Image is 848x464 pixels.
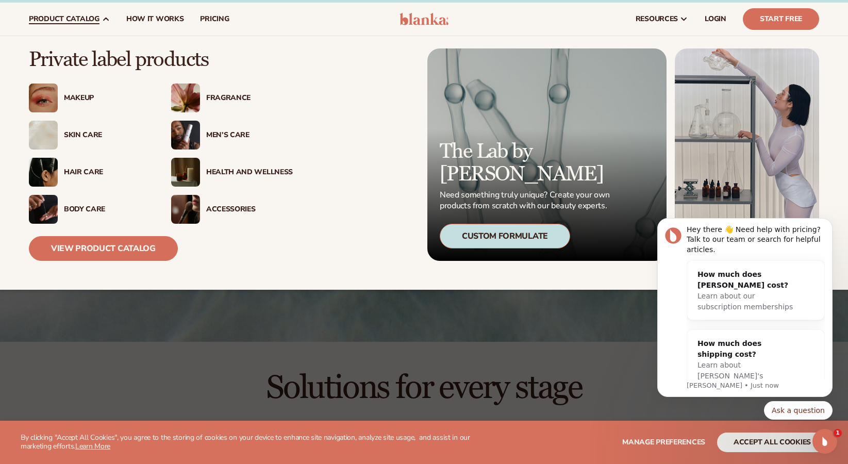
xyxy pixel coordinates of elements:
[29,158,151,187] a: Female hair pulled back with clips. Hair Care
[29,15,99,23] span: product catalog
[171,84,293,112] a: Pink blooming flower. Fragrance
[636,15,678,23] span: resources
[126,15,184,23] span: How It Works
[29,195,58,224] img: Male hand applying moisturizer.
[627,3,696,36] a: resources
[812,429,837,454] iframe: Intercom live chat
[696,3,735,36] a: LOGIN
[440,190,613,211] p: Need something truly unique? Create your own products from scratch with our beauty experts.
[192,3,237,36] a: pricing
[75,441,110,451] a: Learn More
[29,48,293,71] p: Private label products
[64,168,151,177] div: Hair Care
[29,236,178,261] a: View Product Catalog
[171,195,200,224] img: Female with makeup brush.
[171,121,200,150] img: Male holding moisturizer bottle.
[29,84,151,112] a: Female with glitter eye makeup. Makeup
[834,429,842,437] span: 1
[206,94,293,103] div: Fragrance
[206,168,293,177] div: Health And Wellness
[64,205,151,214] div: Body Care
[29,84,58,112] img: Female with glitter eye makeup.
[206,131,293,140] div: Men’s Care
[118,3,192,36] a: How It Works
[200,15,229,23] span: pricing
[171,84,200,112] img: Pink blooming flower.
[622,433,705,452] button: Manage preferences
[440,224,570,248] div: Custom Formulate
[427,48,667,261] a: Microscopic product formula. The Lab by [PERSON_NAME] Need something truly unique? Create your ow...
[675,48,819,261] img: Female in lab with equipment.
[642,203,848,436] iframe: Intercom notifications message
[29,158,58,187] img: Female hair pulled back with clips.
[21,3,118,36] a: product catalog
[171,158,200,187] img: Candles and incense on table.
[29,121,151,150] a: Cream moisturizer swatch. Skin Care
[400,13,448,25] img: logo
[29,195,151,224] a: Male hand applying moisturizer. Body Care
[171,158,293,187] a: Candles and incense on table. Health And Wellness
[717,433,827,452] button: accept all cookies
[743,8,819,30] a: Start Free
[206,205,293,214] div: Accessories
[64,94,151,103] div: Makeup
[171,195,293,224] a: Female with makeup brush. Accessories
[622,437,705,447] span: Manage preferences
[171,121,293,150] a: Male holding moisturizer bottle. Men’s Care
[29,121,58,150] img: Cream moisturizer swatch.
[21,434,488,451] p: By clicking "Accept All Cookies", you agree to the storing of cookies on your device to enhance s...
[705,15,726,23] span: LOGIN
[440,140,613,186] p: The Lab by [PERSON_NAME]
[64,131,151,140] div: Skin Care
